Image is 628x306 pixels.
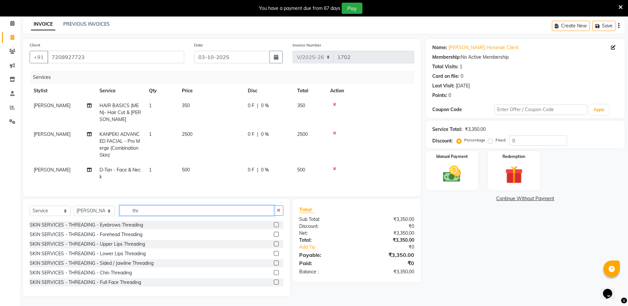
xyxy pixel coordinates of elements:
span: | [257,102,258,109]
span: 500 [182,167,190,173]
span: 0 F [248,102,254,109]
button: Apply [590,105,609,115]
div: Coupon Code [432,106,494,113]
input: Search by Name/Mobile/Email/Code [47,51,184,63]
label: Fixed [496,137,505,143]
span: 1 [149,131,152,137]
div: ₹3,350.00 [357,251,419,259]
a: PREVIOUS INVOICES [63,21,110,27]
span: 0 % [261,102,269,109]
button: +91 [30,51,48,63]
label: Manual Payment [436,154,468,160]
span: 0 F [248,167,254,173]
div: Service Total: [432,126,462,133]
input: Search or Scan [120,205,274,216]
span: 1 [149,167,152,173]
span: | [257,167,258,173]
div: Balance : [294,268,357,275]
span: 1 [149,103,152,108]
div: Card on file: [432,73,459,80]
div: SKIN SERVICES - THREADING - Full Face Threading [30,279,141,286]
div: SKIN SERVICES - THREADING - Chin Threading [30,269,132,276]
label: Date [194,42,203,48]
div: 0 [461,73,463,80]
div: Discount: [294,223,357,230]
div: ₹3,350.00 [465,126,486,133]
div: You have a payment due from 67 days [259,5,340,12]
div: ₹3,350.00 [357,268,419,275]
input: Enter Offer / Coupon Code [494,105,587,115]
span: [PERSON_NAME] [34,131,71,137]
span: 350 [297,103,305,108]
button: Pay [342,3,362,14]
span: HAIR BASICS (MEN)- Hair Cut & [PERSON_NAME] [100,103,141,122]
div: ₹3,350.00 [357,237,419,244]
div: Payable: [294,251,357,259]
th: Disc [244,83,293,98]
div: Total Visits: [432,63,458,70]
img: _cash.svg [437,164,467,184]
iframe: chat widget [600,280,621,299]
div: SKIN SERVICES - THREADING - Lower Lips Threading [30,250,146,257]
a: Add Tip [294,244,367,251]
label: Client [30,42,40,48]
th: Action [326,83,414,98]
label: Percentage [464,137,485,143]
div: Total: [294,237,357,244]
div: Membership: [432,54,461,61]
span: KANPEKI ADVANCED FACIAL - Pro Merge (Combination Skin) [100,131,140,158]
div: ₹3,350.00 [357,216,419,223]
span: 350 [182,103,190,108]
div: SKIN SERVICES - THREADING - Upper Lips Threading [30,241,145,248]
div: Sub Total: [294,216,357,223]
div: [DATE] [456,82,470,89]
a: Continue Without Payment [427,195,623,202]
div: 1 [460,63,462,70]
span: 2500 [182,131,192,137]
span: 0 % [261,167,269,173]
span: 0 % [261,131,269,138]
span: 2500 [297,131,308,137]
div: ₹0 [357,259,419,267]
span: D-Tan - Face & Neck [100,167,141,180]
th: Service [96,83,145,98]
th: Price [178,83,244,98]
button: Create New [552,21,590,31]
div: No Active Membership [432,54,618,61]
th: Qty [145,83,178,98]
a: [PERSON_NAME] Horande Client [448,44,519,51]
button: Save [592,21,615,31]
img: _gift.svg [500,164,529,186]
div: Name: [432,44,447,51]
div: Net: [294,230,357,237]
div: Points: [432,92,447,99]
div: 0 [448,92,451,99]
div: SKIN SERVICES - THREADING - Forehead Threading [30,231,142,238]
span: [PERSON_NAME] [34,103,71,108]
span: [PERSON_NAME] [34,167,71,173]
div: Paid: [294,259,357,267]
label: Redemption [502,154,525,160]
div: SKIN SERVICES - THREADING - Sided / Jawline Threading [30,260,154,267]
span: Total [299,206,314,213]
div: ₹3,350.00 [357,230,419,237]
div: Discount: [432,138,453,144]
span: 500 [297,167,305,173]
div: Last Visit: [432,82,454,89]
span: 0 F [248,131,254,138]
div: ₹0 [357,223,419,230]
th: Stylist [30,83,96,98]
th: Total [293,83,326,98]
span: | [257,131,258,138]
label: Invoice Number [293,42,321,48]
div: SKIN SERVICES - THREADING - Eyebrows Threading [30,222,143,229]
div: ₹0 [367,244,419,251]
a: INVOICE [31,18,55,30]
div: Services [30,71,419,83]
